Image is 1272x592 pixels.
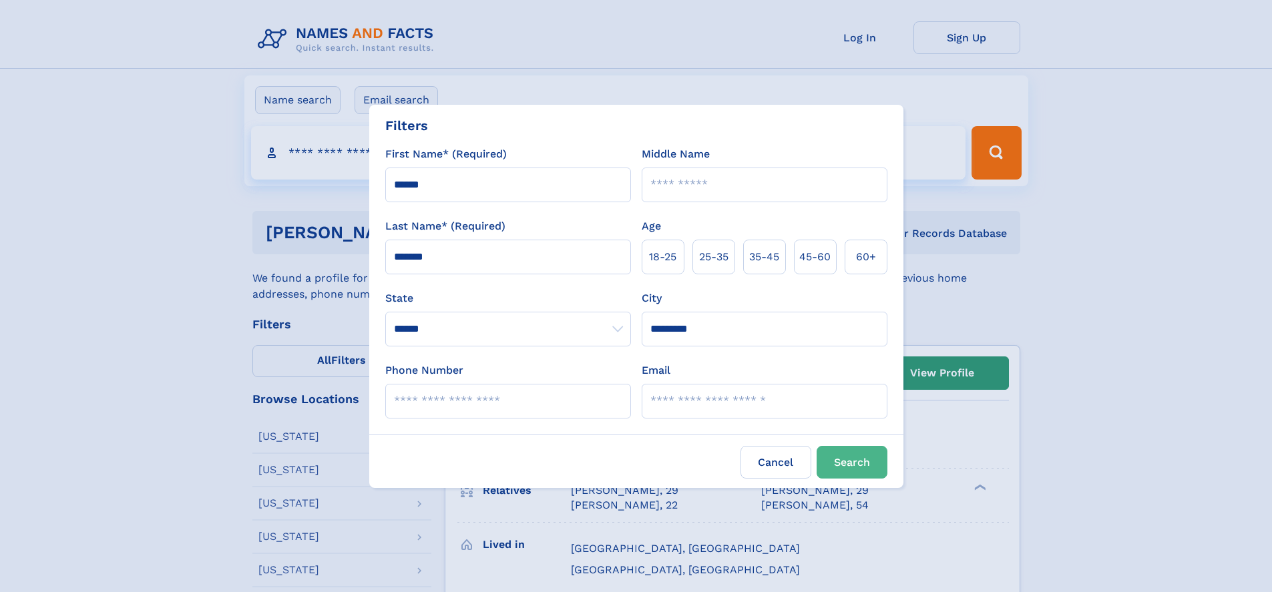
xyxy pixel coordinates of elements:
[385,362,463,378] label: Phone Number
[642,146,710,162] label: Middle Name
[649,249,676,265] span: 18‑25
[740,446,811,479] label: Cancel
[642,290,662,306] label: City
[385,146,507,162] label: First Name* (Required)
[642,218,661,234] label: Age
[642,362,670,378] label: Email
[749,249,779,265] span: 35‑45
[385,218,505,234] label: Last Name* (Required)
[799,249,831,265] span: 45‑60
[817,446,887,479] button: Search
[699,249,728,265] span: 25‑35
[385,115,428,135] div: Filters
[856,249,876,265] span: 60+
[385,290,631,306] label: State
